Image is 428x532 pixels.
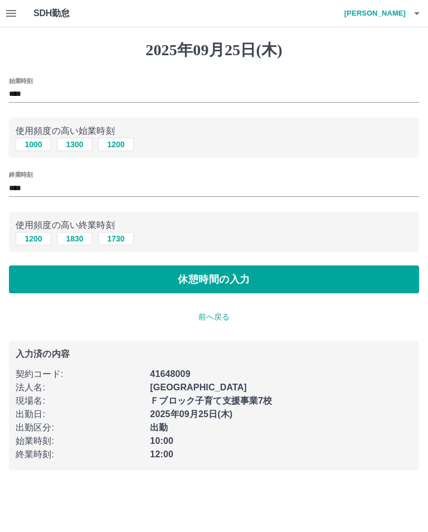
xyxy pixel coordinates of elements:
p: 入力済の内容 [16,350,412,359]
p: 出勤日 : [16,408,143,421]
button: 1830 [57,232,93,245]
p: 始業時刻 : [16,434,143,448]
p: 出勤区分 : [16,421,143,434]
b: 12:00 [150,449,173,459]
button: 1000 [16,138,51,151]
button: 休憩時間の入力 [9,265,419,293]
button: 1200 [16,232,51,245]
button: 1300 [57,138,93,151]
h1: 2025年09月25日(木) [9,41,419,60]
button: 1730 [98,232,134,245]
p: 現場名 : [16,394,143,408]
b: [GEOGRAPHIC_DATA] [150,383,247,392]
button: 1200 [98,138,134,151]
b: 41648009 [150,369,190,379]
label: 終業時刻 [9,171,32,179]
b: 出勤 [150,423,168,432]
b: Ｆブロック子育て支援事業7校 [150,396,272,405]
p: 使用頻度の高い終業時刻 [16,219,412,232]
p: 法人名 : [16,381,143,394]
b: 10:00 [150,436,173,446]
b: 2025年09月25日(木) [150,409,232,419]
p: 前へ戻る [9,311,419,323]
p: 使用頻度の高い始業時刻 [16,124,412,138]
p: 終業時刻 : [16,448,143,461]
label: 始業時刻 [9,76,32,85]
p: 契約コード : [16,367,143,381]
